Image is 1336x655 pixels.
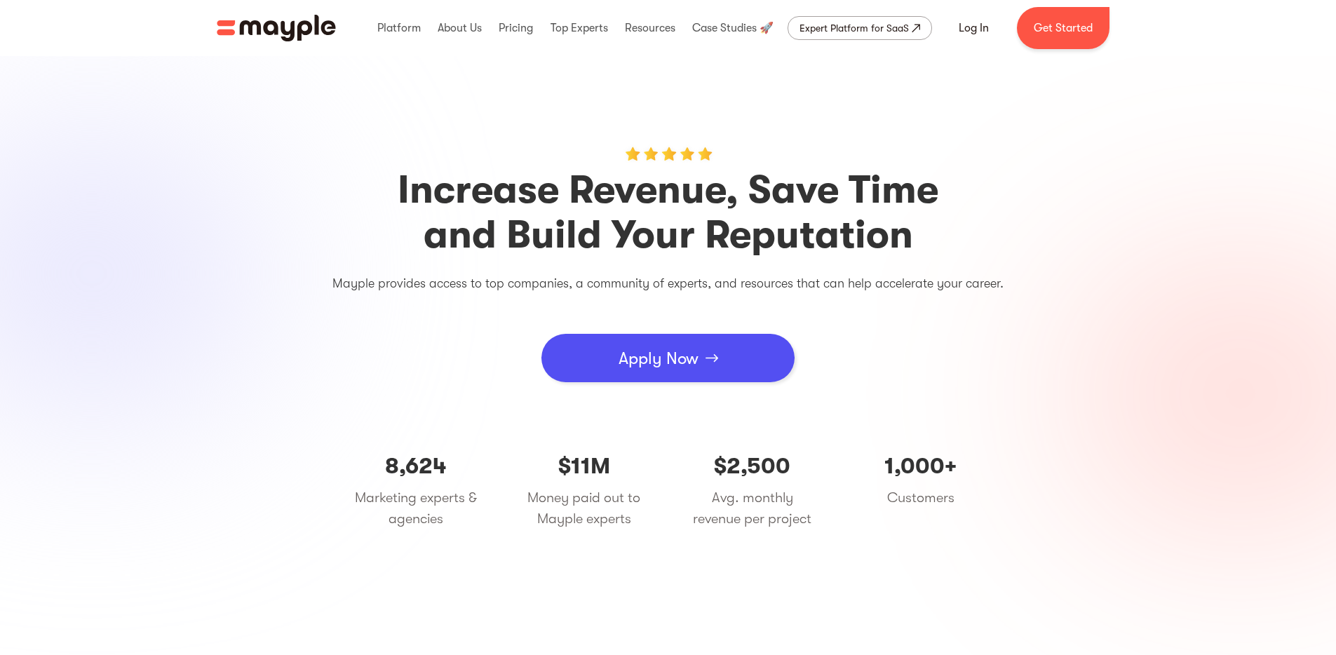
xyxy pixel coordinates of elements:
[495,6,537,50] div: Pricing
[521,452,647,480] h4: $11M
[217,15,336,41] img: Mayple logo
[858,452,984,480] h4: 1,000+
[248,272,1089,295] p: Mayple provides access to top companies, a community of experts, and resources that can help acce...
[788,16,932,40] a: Expert Platform for SaaS
[619,337,699,379] div: Apply Now
[799,20,909,36] div: Expert Platform for SaaS
[217,15,336,41] a: home
[1017,7,1109,49] a: Get Started
[353,487,479,529] p: Marketing experts & agencies
[689,487,816,529] p: Avg. monthly revenue per project
[353,452,479,480] h4: 8,624
[374,6,424,50] div: Platform
[521,487,647,529] p: Money paid out to Mayple experts
[547,6,612,50] div: Top Experts
[541,334,795,382] a: Apply Now
[942,11,1006,45] a: Log In
[621,6,679,50] div: Resources
[248,168,1089,257] h1: Increase Revenue, Save Time and Build Your Reputation
[858,487,984,508] p: Customers
[434,6,485,50] div: About Us
[689,452,816,480] h4: $2,500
